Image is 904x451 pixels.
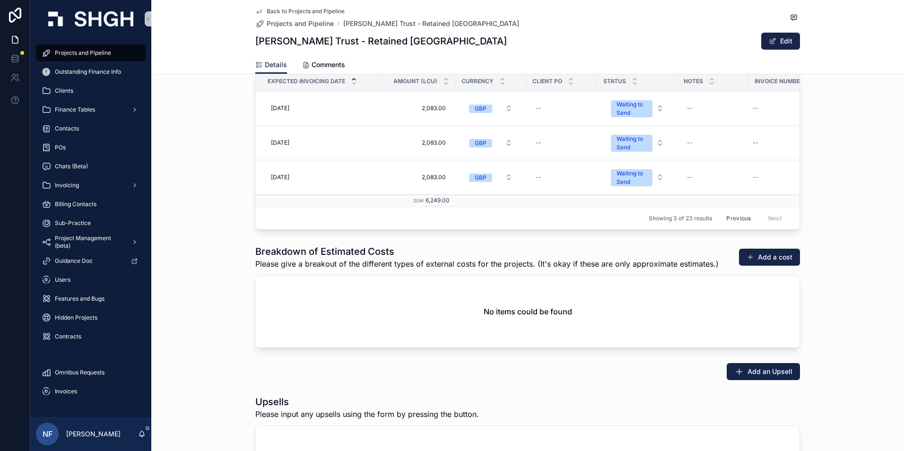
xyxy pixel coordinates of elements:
button: Add a cost [739,249,800,266]
h1: Upsells [255,395,479,408]
div: -- [536,139,541,147]
button: Select Button [461,100,520,117]
button: Select Button [461,169,520,186]
div: Waiting to Send [617,100,647,117]
span: Guidance Doc [55,257,93,265]
span: Contracts [55,333,81,340]
span: [DATE] [271,139,289,147]
h1: [PERSON_NAME] Trust - Retained [GEOGRAPHIC_DATA] [255,35,507,48]
span: Back to Projects and Pipeline [267,8,345,15]
div: -- [687,173,693,181]
div: Waiting to Send [617,135,647,152]
button: Select Button [461,134,520,151]
span: NF [43,428,52,440]
span: Comments [312,60,345,69]
a: Omnibus Requests [36,364,146,381]
a: Guidance Doc [36,252,146,269]
h2: No items could be found [484,306,572,317]
span: [DATE] [271,104,289,112]
div: -- [753,139,758,147]
span: Status [603,78,626,85]
span: Omnibus Requests [55,369,104,376]
span: Clients [55,87,73,95]
a: Finance Tables [36,101,146,118]
span: Chats (Beta) [55,163,88,170]
span: Projects and Pipeline [267,19,334,28]
div: -- [687,104,693,112]
a: [PERSON_NAME] Trust - Retained [GEOGRAPHIC_DATA] [343,19,519,28]
span: Invoicing [55,182,79,189]
a: Billing Contacts [36,196,146,213]
span: Sub-Practice [55,219,91,227]
a: Contacts [36,120,146,137]
div: -- [687,139,693,147]
span: Showing 3 of 23 results [649,215,712,222]
button: Select Button [603,95,671,121]
a: Project Management (beta) [36,234,146,251]
div: GBP [475,173,487,182]
span: Project Management (beta) [55,234,124,250]
span: Client PO [532,78,562,85]
div: Waiting to Send [617,169,647,186]
a: Features and Bugs [36,290,146,307]
a: Sub-Practice [36,215,146,232]
span: Projects and Pipeline [55,49,111,57]
button: Edit [761,33,800,50]
small: Sum [413,198,424,203]
a: Users [36,271,146,288]
div: GBP [475,104,487,113]
span: Contacts [55,125,79,132]
button: Previous [720,211,757,225]
a: Clients [36,82,146,99]
span: Invoice Number [755,78,804,85]
span: Billing Contacts [55,200,96,208]
div: -- [753,104,758,112]
a: Back to Projects and Pipeline [255,8,345,15]
span: 6,249.00 [426,197,450,204]
a: POs [36,139,146,156]
h1: Breakdown of Estimated Costs [255,245,719,258]
a: Contracts [36,328,146,345]
div: GBP [475,139,487,147]
a: Details [255,56,287,74]
span: Details [265,60,287,69]
div: -- [536,104,541,112]
p: [PERSON_NAME] [66,429,121,439]
img: App logo [48,11,133,26]
span: Outstanding Finance Info [55,68,121,76]
span: Amount (LCU) [393,78,437,85]
span: Users [55,276,70,284]
button: Select Button [603,165,671,190]
span: Add an Upsell [748,367,792,376]
a: Outstanding Finance Info [36,63,146,80]
a: Hidden Projects [36,309,146,326]
span: Currency [461,78,494,85]
a: Invoicing [36,177,146,194]
span: Invoices [55,388,77,395]
button: Select Button [603,130,671,156]
a: Projects and Pipeline [36,44,146,61]
a: Comments [302,56,345,75]
div: scrollable content [30,38,151,412]
a: Invoices [36,383,146,400]
span: Please input any upsells using the form by pressing the button. [255,408,479,420]
div: -- [536,173,541,181]
span: 2,083.00 [388,173,446,181]
span: [DATE] [271,173,289,181]
button: Add an Upsell [727,363,800,380]
span: Finance Tables [55,106,95,113]
span: Expected Invoicing Date [268,78,345,85]
span: POs [55,144,66,151]
span: Notes [684,78,703,85]
a: Chats (Beta) [36,158,146,175]
span: Features and Bugs [55,295,104,303]
span: Hidden Projects [55,314,97,321]
span: 2,083.00 [388,104,446,112]
div: -- [753,173,758,181]
a: Projects and Pipeline [255,19,334,28]
span: Please give a breakout of the different types of external costs for the projects. (It's okay if t... [255,258,719,269]
span: 2,083.00 [388,139,446,147]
